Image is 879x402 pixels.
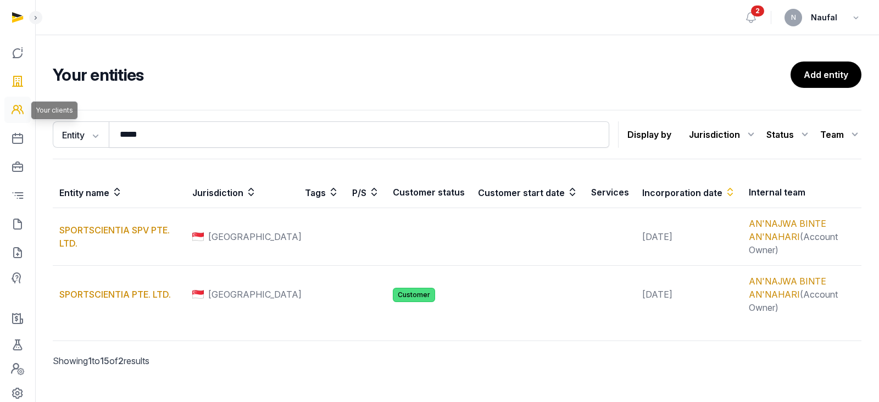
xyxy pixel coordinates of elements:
[636,266,742,323] td: [DATE]
[636,208,742,266] td: [DATE]
[749,217,855,256] div: (Account Owner)
[208,288,302,301] span: [GEOGRAPHIC_DATA]
[53,341,242,381] p: Showing to of results
[742,177,861,208] th: Internal team
[208,230,302,243] span: [GEOGRAPHIC_DATA]
[59,289,171,300] a: SPORTSCIENTIA PTE. LTD.
[346,177,386,208] th: P/S
[471,177,585,208] th: Customer start date
[118,355,124,366] span: 2
[811,11,837,24] span: Naufal
[59,225,170,249] a: SPORTSCIENTIA SPV PTE. LTD.
[749,275,855,314] div: (Account Owner)
[689,126,758,143] div: Jurisdiction
[186,177,298,208] th: Jurisdiction
[820,126,861,143] div: Team
[636,177,742,208] th: Incorporation date
[791,62,861,88] a: Add entity
[749,276,826,300] a: AN'NAJWA BINTE AN'NAHARI
[585,177,636,208] th: Services
[53,65,791,85] h2: Your entities
[751,5,764,16] span: 2
[88,355,92,366] span: 1
[53,177,186,208] th: Entity name
[785,9,802,26] button: N
[36,106,73,115] span: Your clients
[53,121,109,148] button: Entity
[627,126,671,143] p: Display by
[386,177,471,208] th: Customer status
[393,288,435,302] span: Customer
[298,177,346,208] th: Tags
[100,355,109,366] span: 15
[791,14,796,21] span: N
[766,126,811,143] div: Status
[749,218,826,242] a: AN'NAJWA BINTE AN'NAHARI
